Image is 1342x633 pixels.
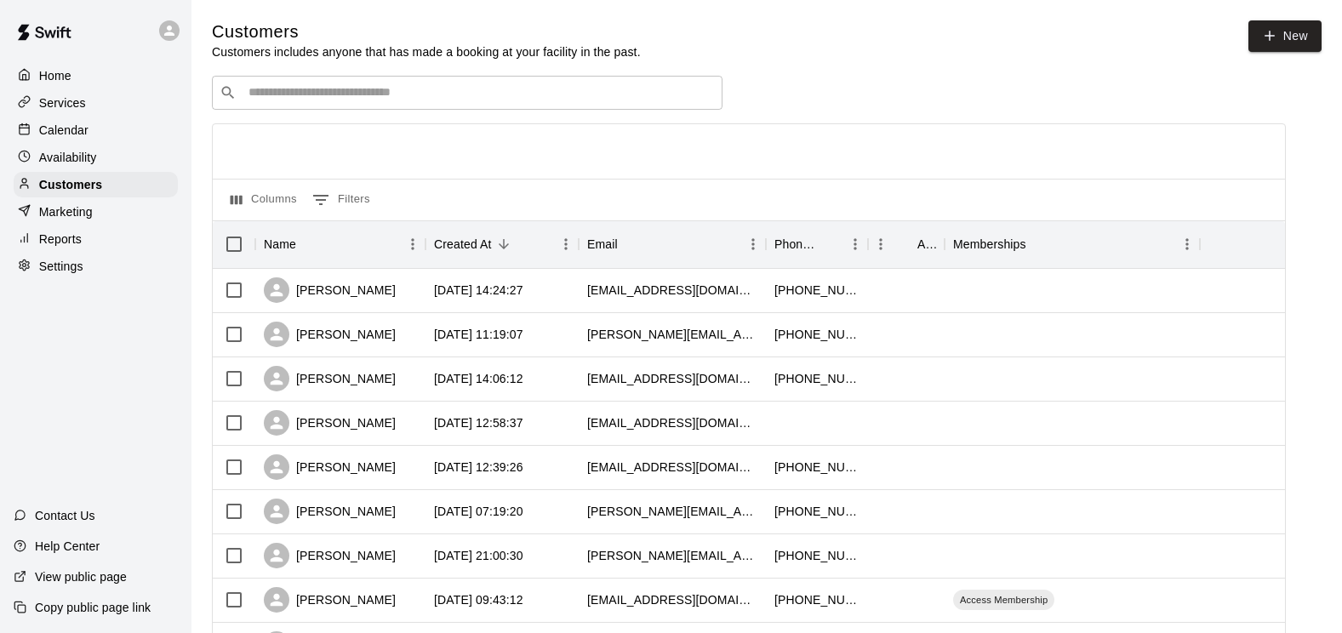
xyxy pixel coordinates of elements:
span: Access Membership [953,593,1054,607]
button: Sort [492,232,516,256]
div: paigerichey@gmail.com [587,370,757,387]
a: Marketing [14,199,178,225]
div: [PERSON_NAME] [264,543,396,568]
button: Sort [296,232,320,256]
div: +16197337400 [774,547,859,564]
button: Menu [842,231,868,257]
p: Availability [39,149,97,166]
p: Calendar [39,122,89,139]
button: Sort [1026,232,1050,256]
div: +18178746692 [774,503,859,520]
button: Sort [819,232,842,256]
div: Phone Number [766,220,868,268]
p: Settings [39,258,83,275]
div: Created At [434,220,492,268]
div: rachel.cellucci@gmail.com [587,547,757,564]
div: Name [255,220,425,268]
p: Customers [39,176,102,193]
a: Home [14,63,178,88]
div: 2025-09-09 09:43:12 [434,591,523,608]
div: Age [868,220,945,268]
div: [PERSON_NAME] [264,587,396,613]
p: Contact Us [35,507,95,524]
div: Age [917,220,936,268]
div: raypate42@gmail.com [587,414,757,431]
p: View public page [35,568,127,585]
p: Help Center [35,538,100,555]
button: Menu [740,231,766,257]
div: +15123500156 [774,326,859,343]
div: pkimble@kimblelawfirm.com [587,282,757,299]
div: 2025-09-12 14:06:12 [434,370,523,387]
button: Menu [1174,231,1200,257]
div: Search customers by name or email [212,76,722,110]
a: New [1248,20,1322,52]
div: [PERSON_NAME] [264,277,396,303]
div: [PERSON_NAME] [264,499,396,524]
button: Sort [894,232,917,256]
div: Email [579,220,766,268]
div: Email [587,220,618,268]
a: Customers [14,172,178,197]
div: Name [264,220,296,268]
a: Reports [14,226,178,252]
div: [PERSON_NAME] [264,454,396,480]
div: stuartboren@yahoo.com [587,591,757,608]
button: Menu [868,231,894,257]
a: Services [14,90,178,116]
button: Menu [553,231,579,257]
div: [PERSON_NAME] [264,322,396,347]
div: [PERSON_NAME] [264,366,396,391]
div: 2025-09-14 14:24:27 [434,282,523,299]
div: 2025-09-09 21:00:30 [434,547,523,564]
div: b.a.greaves@gmail.com [587,503,757,520]
div: 2025-09-12 12:58:37 [434,414,523,431]
p: Home [39,67,71,84]
div: +14699511246 [774,282,859,299]
a: Settings [14,254,178,279]
div: Memberships [945,220,1200,268]
button: Menu [400,231,425,257]
div: +19728541474 [774,591,859,608]
div: Access Membership [953,590,1054,610]
button: Sort [618,232,642,256]
div: +15126806258 [774,370,859,387]
div: Created At [425,220,579,268]
div: 2025-09-10 12:39:26 [434,459,523,476]
p: Customers includes anyone that has made a booking at your facility in the past. [212,43,641,60]
a: Calendar [14,117,178,143]
div: shara.summers@outlook.com [587,326,757,343]
p: Services [39,94,86,111]
p: Copy public page link [35,599,151,616]
div: +14693711651 [774,459,859,476]
div: 2025-09-13 11:19:07 [434,326,523,343]
div: 2025-09-10 07:19:20 [434,503,523,520]
a: Availability [14,145,178,170]
h5: Customers [212,20,641,43]
div: rkboutte@gmail.com [587,459,757,476]
button: Show filters [308,186,374,214]
div: [PERSON_NAME] [264,410,396,436]
button: Select columns [226,186,301,214]
p: Marketing [39,203,93,220]
p: Reports [39,231,82,248]
div: Memberships [953,220,1026,268]
div: Phone Number [774,220,819,268]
